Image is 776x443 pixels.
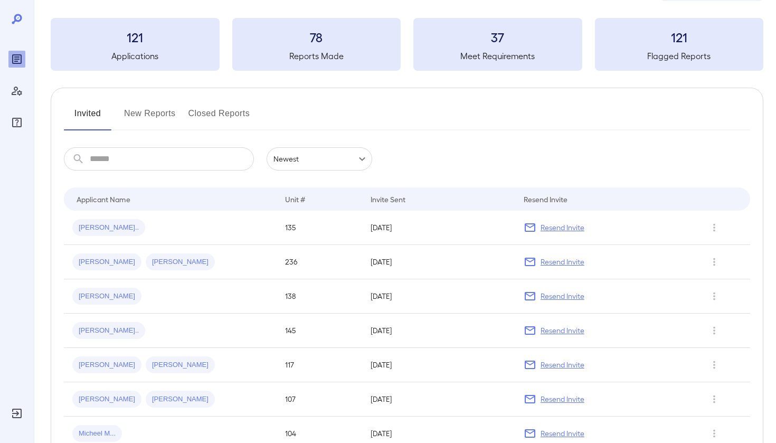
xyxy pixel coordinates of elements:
h5: Applications [51,50,220,62]
span: [PERSON_NAME] [146,394,215,404]
div: FAQ [8,114,25,131]
td: [DATE] [362,211,515,245]
p: Resend Invite [541,360,584,370]
td: 145 [277,314,362,348]
span: [PERSON_NAME].. [72,326,145,336]
td: 117 [277,348,362,382]
button: Row Actions [706,253,723,270]
p: Resend Invite [541,257,584,267]
span: [PERSON_NAME] [72,257,141,267]
button: Closed Reports [188,105,250,130]
summary: 121Applications78Reports Made37Meet Requirements121Flagged Reports [51,18,763,71]
button: Row Actions [706,391,723,408]
div: Reports [8,51,25,68]
p: Resend Invite [541,291,584,301]
button: Row Actions [706,219,723,236]
h3: 37 [413,29,582,45]
td: 135 [277,211,362,245]
p: Resend Invite [541,394,584,404]
p: Resend Invite [541,222,584,233]
button: Row Actions [706,425,723,442]
h3: 121 [51,29,220,45]
span: [PERSON_NAME].. [72,223,145,233]
div: Invite Sent [371,193,405,205]
td: [DATE] [362,279,515,314]
td: [DATE] [362,382,515,417]
div: Log Out [8,405,25,422]
div: Newest [267,147,372,171]
p: Resend Invite [541,428,584,439]
h5: Reports Made [232,50,401,62]
td: [DATE] [362,348,515,382]
span: Micheel M... [72,429,122,439]
td: [DATE] [362,245,515,279]
button: Row Actions [706,356,723,373]
td: [DATE] [362,314,515,348]
div: Unit # [285,193,305,205]
span: [PERSON_NAME] [72,291,141,301]
button: Row Actions [706,288,723,305]
div: Manage Users [8,82,25,99]
h5: Meet Requirements [413,50,582,62]
span: [PERSON_NAME] [146,257,215,267]
span: [PERSON_NAME] [72,394,141,404]
button: Row Actions [706,322,723,339]
span: [PERSON_NAME] [72,360,141,370]
h3: 121 [595,29,764,45]
button: New Reports [124,105,176,130]
div: Applicant Name [77,193,130,205]
h5: Flagged Reports [595,50,764,62]
div: Resend Invite [524,193,567,205]
button: Invited [64,105,111,130]
td: 236 [277,245,362,279]
h3: 78 [232,29,401,45]
span: [PERSON_NAME] [146,360,215,370]
p: Resend Invite [541,325,584,336]
td: 138 [277,279,362,314]
td: 107 [277,382,362,417]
